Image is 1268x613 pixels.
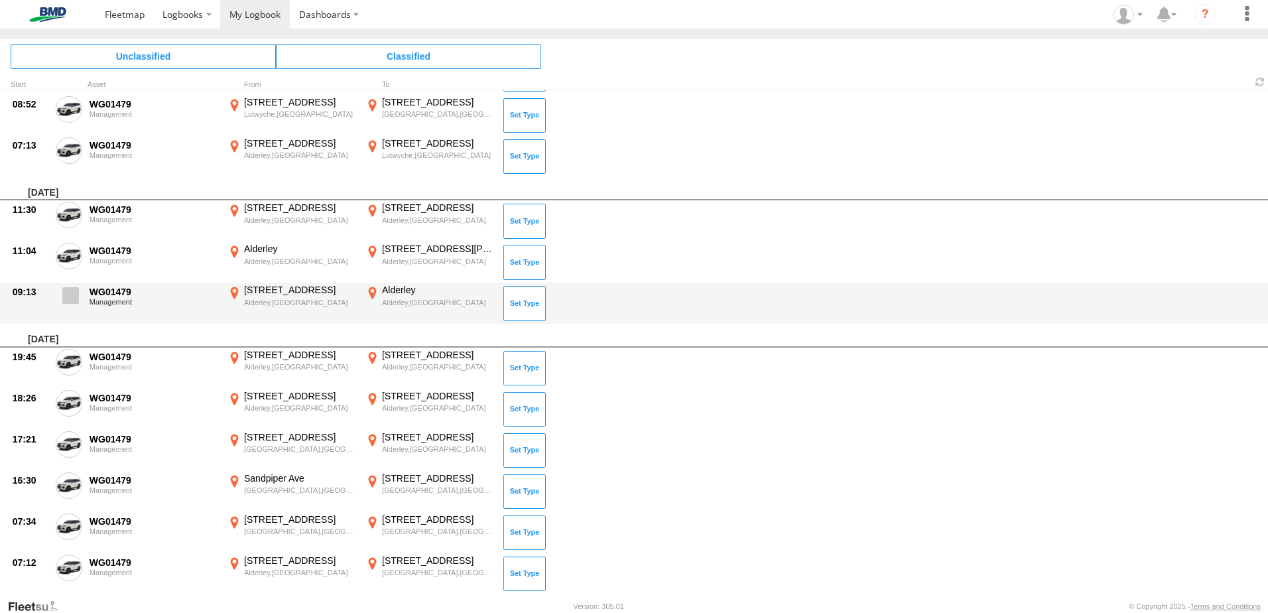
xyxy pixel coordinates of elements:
div: Alderley,[GEOGRAPHIC_DATA] [244,568,356,577]
label: Click to View Event Location [225,284,358,322]
div: [GEOGRAPHIC_DATA],[GEOGRAPHIC_DATA] [382,568,494,577]
div: [STREET_ADDRESS] [382,137,494,149]
div: [GEOGRAPHIC_DATA],[GEOGRAPHIC_DATA] [382,109,494,119]
div: [STREET_ADDRESS] [382,96,494,108]
div: 16:30 [13,474,48,486]
button: Click to Set [503,515,546,550]
div: WG01479 [90,557,218,569]
div: 08:52 [13,98,48,110]
label: Click to View Event Location [363,284,496,322]
img: bmd-logo.svg [13,7,82,22]
label: Click to View Event Location [225,472,358,511]
button: Click to Set [503,433,546,468]
div: [GEOGRAPHIC_DATA],[GEOGRAPHIC_DATA] [244,527,356,536]
div: [STREET_ADDRESS][PERSON_NAME] [382,243,494,255]
div: [GEOGRAPHIC_DATA],[GEOGRAPHIC_DATA] [244,444,356,454]
label: Click to View Event Location [363,513,496,552]
label: Click to View Event Location [225,513,358,552]
div: Alderley,[GEOGRAPHIC_DATA] [244,298,356,307]
div: [STREET_ADDRESS] [244,349,356,361]
div: 07:34 [13,515,48,527]
div: To [363,82,496,88]
div: Management [90,298,218,306]
div: Alderley,[GEOGRAPHIC_DATA] [382,257,494,266]
div: Alderley,[GEOGRAPHIC_DATA] [382,298,494,307]
div: Lutwyche,[GEOGRAPHIC_DATA] [244,109,356,119]
div: [STREET_ADDRESS] [244,431,356,443]
div: [STREET_ADDRESS] [244,137,356,149]
div: Alderley,[GEOGRAPHIC_DATA] [382,403,494,413]
i: ? [1194,4,1216,25]
label: Click to View Event Location [225,202,358,240]
div: © Copyright 2025 - [1129,602,1261,610]
div: Alderley,[GEOGRAPHIC_DATA] [244,151,356,160]
div: [STREET_ADDRESS] [382,202,494,214]
div: Management [90,569,218,577]
div: From [225,82,358,88]
div: Management [90,527,218,535]
div: [STREET_ADDRESS] [244,513,356,525]
div: [STREET_ADDRESS] [382,390,494,402]
label: Click to View Event Location [363,472,496,511]
button: Click to Set [503,557,546,591]
div: [STREET_ADDRESS] [382,555,494,567]
div: WG01479 [90,139,218,151]
div: Alderley,[GEOGRAPHIC_DATA] [244,362,356,372]
div: [GEOGRAPHIC_DATA],[GEOGRAPHIC_DATA] [382,486,494,495]
div: 11:30 [13,204,48,216]
div: Management [90,404,218,412]
div: 07:12 [13,557,48,569]
div: Alderley,[GEOGRAPHIC_DATA] [244,257,356,266]
div: WG01479 [90,515,218,527]
div: Management [90,445,218,453]
div: Alderley,[GEOGRAPHIC_DATA] [244,216,356,225]
div: Alderley,[GEOGRAPHIC_DATA] [382,362,494,372]
div: 17:21 [13,433,48,445]
div: [STREET_ADDRESS] [382,431,494,443]
label: Click to View Event Location [363,431,496,470]
div: [STREET_ADDRESS] [382,349,494,361]
button: Click to Set [503,392,546,427]
button: Click to Set [503,204,546,238]
div: Alderley [382,284,494,296]
div: Management [90,486,218,494]
label: Click to View Event Location [363,555,496,593]
label: Click to View Event Location [225,349,358,387]
div: WG01479 [90,204,218,216]
div: Alderley,[GEOGRAPHIC_DATA] [244,403,356,413]
div: WG01479 [90,286,218,298]
span: Refresh [1252,76,1268,88]
label: Click to View Event Location [363,349,496,387]
div: Sandpiper Ave [244,472,356,484]
button: Click to Set [503,351,546,385]
label: Click to View Event Location [363,390,496,429]
div: [GEOGRAPHIC_DATA],[GEOGRAPHIC_DATA] [382,527,494,536]
label: Click to View Event Location [363,202,496,240]
label: Click to View Event Location [225,431,358,470]
div: WG01479 [90,245,218,257]
div: [STREET_ADDRESS] [244,555,356,567]
div: WG01479 [90,392,218,404]
div: [STREET_ADDRESS] [382,513,494,525]
div: Management [90,363,218,371]
button: Click to Set [503,286,546,320]
label: Click to View Event Location [225,243,358,281]
div: Management [90,110,218,118]
a: Terms and Conditions [1190,602,1261,610]
div: Management [90,257,218,265]
div: [STREET_ADDRESS] [244,390,356,402]
div: Alderley [244,243,356,255]
div: WG01479 [90,433,218,445]
span: Click to view Unclassified Trips [11,44,276,68]
div: Asset [88,82,220,88]
div: Lutwyche,[GEOGRAPHIC_DATA] [382,151,494,160]
div: WG01479 [90,98,218,110]
div: 18:26 [13,392,48,404]
div: 11:04 [13,245,48,257]
label: Click to View Event Location [363,137,496,176]
div: WG01479 [90,351,218,363]
div: 19:45 [13,351,48,363]
div: [STREET_ADDRESS] [382,472,494,484]
div: WG01479 [90,474,218,486]
a: Visit our Website [7,600,68,613]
